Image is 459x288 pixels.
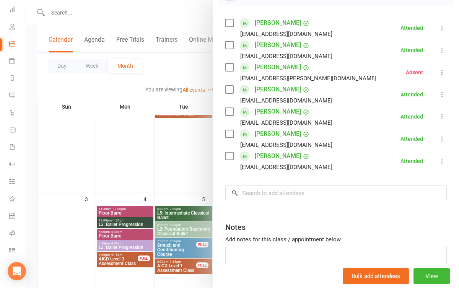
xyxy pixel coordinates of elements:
div: Attended [400,158,423,164]
a: [PERSON_NAME] [255,17,301,29]
a: [PERSON_NAME] [255,150,301,162]
div: Attended [400,136,423,142]
div: Notes [225,222,246,233]
div: [EMAIL_ADDRESS][DOMAIN_NAME] [240,118,332,128]
a: Roll call kiosk mode [9,225,26,242]
a: [PERSON_NAME] [255,61,301,73]
div: [EMAIL_ADDRESS][DOMAIN_NAME] [240,29,332,39]
div: Add notes for this class / appointment below [225,235,447,244]
a: Calendar [9,36,26,53]
div: [EMAIL_ADDRESS][DOMAIN_NAME] [240,96,332,106]
a: Class kiosk mode [9,242,26,260]
a: [PERSON_NAME] [255,39,301,51]
a: [PERSON_NAME] [255,106,301,118]
div: Attended [400,92,423,97]
div: [EMAIL_ADDRESS][DOMAIN_NAME] [240,51,332,61]
a: What's New [9,191,26,208]
a: Product Sales [9,122,26,139]
div: [EMAIL_ADDRESS][PERSON_NAME][DOMAIN_NAME] [240,73,376,83]
a: [PERSON_NAME] [255,128,301,140]
a: Reports [9,70,26,88]
button: View [413,268,450,284]
a: Payments [9,53,26,70]
button: Bulk add attendees [343,268,409,284]
a: People [9,19,26,36]
div: [EMAIL_ADDRESS][DOMAIN_NAME] [240,140,332,150]
div: Attended [400,47,423,53]
div: Open Intercom Messenger [8,262,26,280]
a: General attendance kiosk mode [9,208,26,225]
div: Attended [400,114,423,119]
div: Absent [406,70,423,75]
div: [EMAIL_ADDRESS][DOMAIN_NAME] [240,162,332,172]
a: Dashboard [9,2,26,19]
input: Search to add attendees [225,185,447,201]
div: Attended [400,25,423,31]
a: [PERSON_NAME] [255,83,301,96]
